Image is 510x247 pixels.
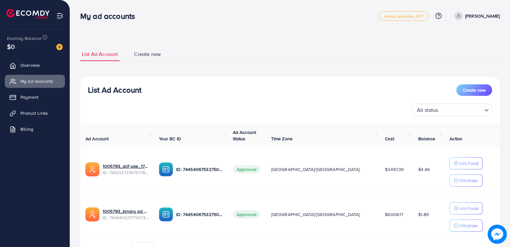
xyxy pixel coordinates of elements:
img: ic-ba-acc.ded83a64.svg [159,207,173,221]
button: Add Fund [450,157,483,169]
span: Ad Account [85,135,109,142]
h3: My ad accounts [80,12,140,21]
img: ic-ads-acc.e4c84228.svg [85,162,99,176]
img: menu [56,12,64,19]
span: Time Zone [271,135,293,142]
p: Add Fund [459,159,478,167]
span: Payment [20,94,38,100]
span: Your BC ID [159,135,181,142]
a: [PERSON_NAME] [452,12,500,20]
span: $6008.17 [385,211,403,218]
p: ID: 7445406753275019281 [176,166,222,173]
span: [GEOGRAPHIC_DATA]/[GEOGRAPHIC_DATA] [271,166,360,173]
a: Payment [5,91,65,104]
h3: List Ad Account [88,85,141,95]
span: Action [450,135,462,142]
span: Approved [233,210,260,219]
span: Create new [134,50,161,58]
span: Cost [385,135,394,142]
div: <span class='underline'>1005793_binary ad account 1_1733519668386</span></br>7445410217736732673 [103,208,149,221]
span: Billing [20,126,33,132]
span: [GEOGRAPHIC_DATA]/[GEOGRAPHIC_DATA] [271,211,360,218]
button: Add Fund [450,202,483,214]
span: All status [416,105,440,115]
p: Withdraw [459,177,477,184]
span: ID: 7452137336751783937 [103,169,149,176]
span: $4.46 [418,166,430,173]
a: Billing [5,123,65,135]
span: ID: 7445410217736732673 [103,214,149,221]
button: Withdraw [450,174,483,187]
a: 1005793_binary ad account 1_1733519668386 [103,208,149,214]
a: My ad accounts [5,75,65,88]
p: ID: 7445406753275019281 [176,211,222,218]
span: Product Links [20,110,48,116]
span: Ad Account Status [233,129,256,142]
p: Withdraw [459,222,477,229]
span: Approved [233,165,260,174]
button: Withdraw [450,220,483,232]
img: image [488,225,507,244]
span: Create new [463,87,486,93]
span: $3497.39 [385,166,404,173]
img: ic-ads-acc.e4c84228.svg [85,207,99,221]
span: Balance [418,135,435,142]
p: Add Fund [459,205,478,212]
img: image [56,44,63,50]
span: Ecomdy Balance [7,35,42,42]
a: 1005793_alif uae_1735085948322 [103,163,149,169]
img: logo [6,9,50,19]
img: ic-ba-acc.ded83a64.svg [159,162,173,176]
a: Overview [5,59,65,72]
span: metap_pakistan_001 [384,14,423,18]
button: Create new [456,84,492,96]
a: metap_pakistan_001 [379,11,428,21]
a: Product Links [5,107,65,120]
span: $0 [7,42,15,51]
span: Overview [20,62,40,68]
input: Search for option [440,104,482,115]
span: My ad accounts [20,78,53,84]
div: Search for option [412,104,492,116]
p: [PERSON_NAME] [465,12,500,20]
div: <span class='underline'>1005793_alif uae_1735085948322</span></br>7452137336751783937 [103,163,149,176]
span: List Ad Account [82,50,118,58]
span: $1.89 [418,211,429,218]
